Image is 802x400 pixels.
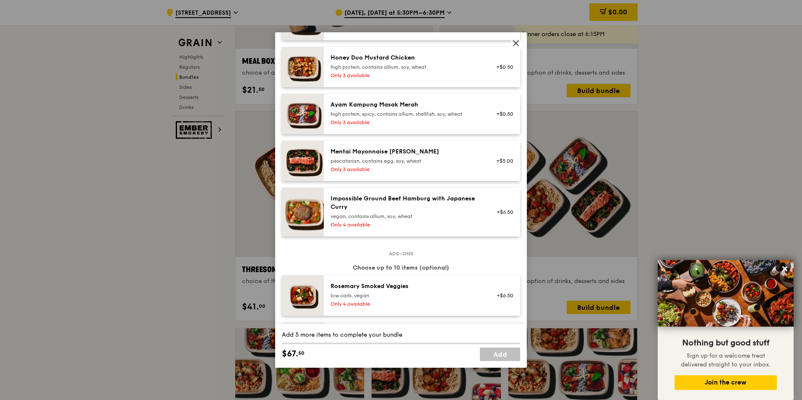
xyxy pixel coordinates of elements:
span: Add-ons [385,250,417,257]
div: Add 5 more items to complete your bundle [282,331,520,339]
img: daily_normal_Thyme-Rosemary-Zucchini-HORZ.jpg [282,275,324,316]
a: Add [480,348,520,361]
div: Impossible Ground Beef Hamburg with Japanese Curry [331,195,481,211]
div: +$0.50 [491,111,513,117]
span: Nothing but good stuff [682,338,769,348]
div: Only 3 available [331,72,481,79]
div: Only 3 available [331,166,481,173]
button: Join the crew [674,375,777,390]
div: Ayam Kampung Masak Merah [331,101,481,109]
div: vegan, contains allium, soy, wheat [331,213,481,220]
div: pescatarian, contains egg, soy, wheat [331,158,481,164]
div: Only 3 available [331,119,481,126]
div: +$6.50 [491,292,513,299]
div: Mentai Mayonnaise [PERSON_NAME] [331,148,481,156]
div: Only 4 available [331,221,481,228]
div: +$0.50 [491,64,513,70]
div: Honey Duo Mustard Chicken [331,54,481,62]
span: $67. [282,348,298,360]
div: high protein, spicy, contains allium, shellfish, soy, wheat [331,111,481,117]
div: low carb, vegan [331,292,481,299]
img: daily_normal_Honey_Duo_Mustard_Chicken__Horizontal_.jpg [282,47,324,87]
img: daily_normal_Mentai-Mayonnaise-Aburi-Salmon-HORZ.jpg [282,141,324,181]
div: Only 4 available [331,301,481,307]
div: high protein, contains allium, soy, wheat [331,64,481,70]
button: Close [778,262,792,275]
div: +$6.50 [491,209,513,216]
span: Sign up for a welcome treat delivered straight to your inbox. [681,352,771,368]
img: daily_normal_HORZ-Impossible-Hamburg-With-Japanese-Curry.jpg [282,188,324,236]
div: Rosemary Smoked Veggies [331,282,481,291]
img: DSC07876-Edit02-Large.jpeg [658,260,794,327]
div: +$5.00 [491,158,513,164]
img: daily_normal_Ayam_Kampung_Masak_Merah_Horizontal_.jpg [282,94,324,134]
span: 50 [298,350,305,356]
img: daily_normal_Maple_Cinnamon_Sweet_Potato__Horizontal_.jpg [282,322,324,363]
div: Choose up to 10 items (optional) [282,264,520,272]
